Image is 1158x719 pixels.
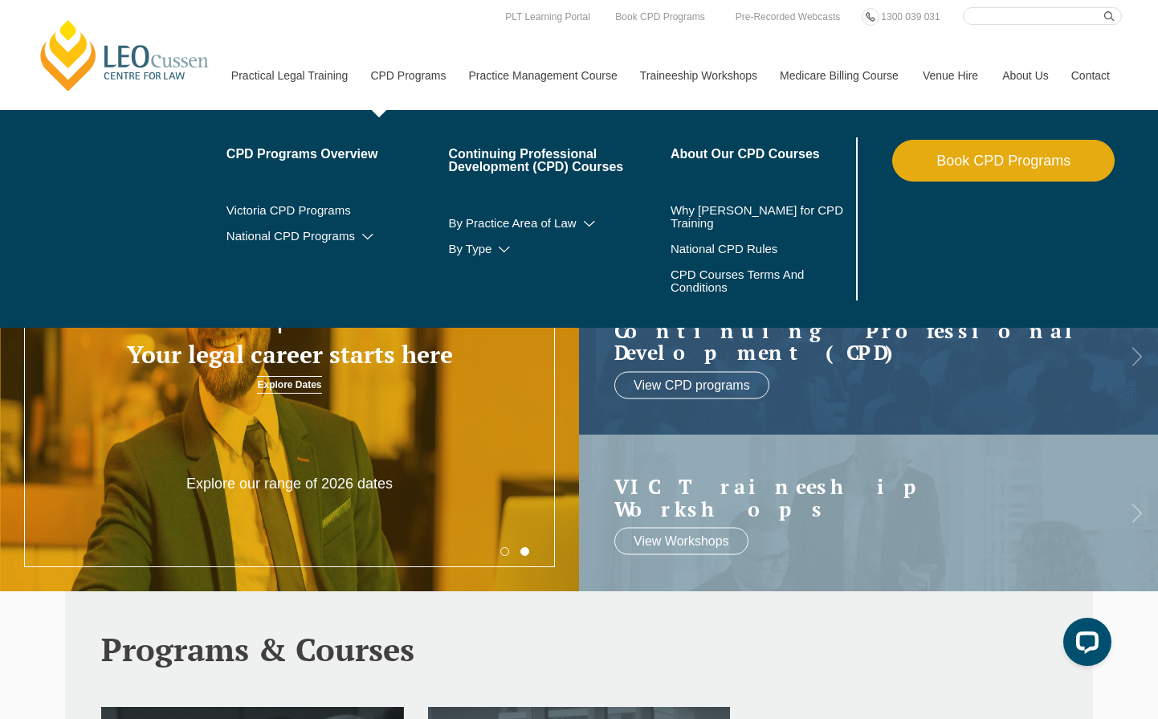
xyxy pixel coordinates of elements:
a: Contact [1059,41,1122,110]
h3: Your legal career starts here [116,341,463,368]
h2: Programs & Courses [101,631,1057,667]
span: 1300 039 031 [881,11,940,22]
a: About Our CPD Courses [671,148,853,161]
a: CPD Courses Terms And Conditions [671,268,813,294]
a: CPD Programs Overview [226,148,449,161]
a: National CPD Programs [226,230,449,243]
h2: Continuing Professional Development (CPD) [614,319,1091,363]
h2: 2026 PLT Intakes Now Open [116,270,463,333]
a: Book CPD Programs [892,140,1115,182]
a: Venue Hire [911,41,990,110]
a: CPD Programs [358,41,456,110]
a: Pre-Recorded Webcasts [732,8,845,26]
a: By Type [448,243,671,255]
a: Why [PERSON_NAME] for CPD Training [671,204,853,230]
iframe: LiveChat chat widget [1050,611,1118,679]
a: Practice Management Course [457,41,628,110]
a: Medicare Billing Course [768,41,911,110]
a: Book CPD Programs [611,8,708,26]
a: PLT Learning Portal [501,8,594,26]
a: Victoria CPD Programs [226,204,449,217]
a: View CPD programs [614,371,769,398]
a: Continuing Professional Development (CPD) Courses [448,148,671,174]
a: Traineeship Workshops [628,41,768,110]
p: Explore our range of 2026 dates [173,475,405,493]
a: 1300 039 031 [877,8,944,26]
button: 2 [520,547,529,556]
a: By Practice Area of Law [448,217,671,230]
a: Practical Legal Training [219,41,359,110]
a: National CPD Rules [671,243,853,255]
a: Continuing ProfessionalDevelopment (CPD) [614,319,1091,363]
a: About Us [990,41,1059,110]
a: View Workshops [614,528,748,555]
a: VIC Traineeship Workshops [614,476,1091,520]
a: [PERSON_NAME] Centre for Law [36,18,214,93]
a: Explore Dates [257,376,321,394]
button: 1 [500,547,509,556]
